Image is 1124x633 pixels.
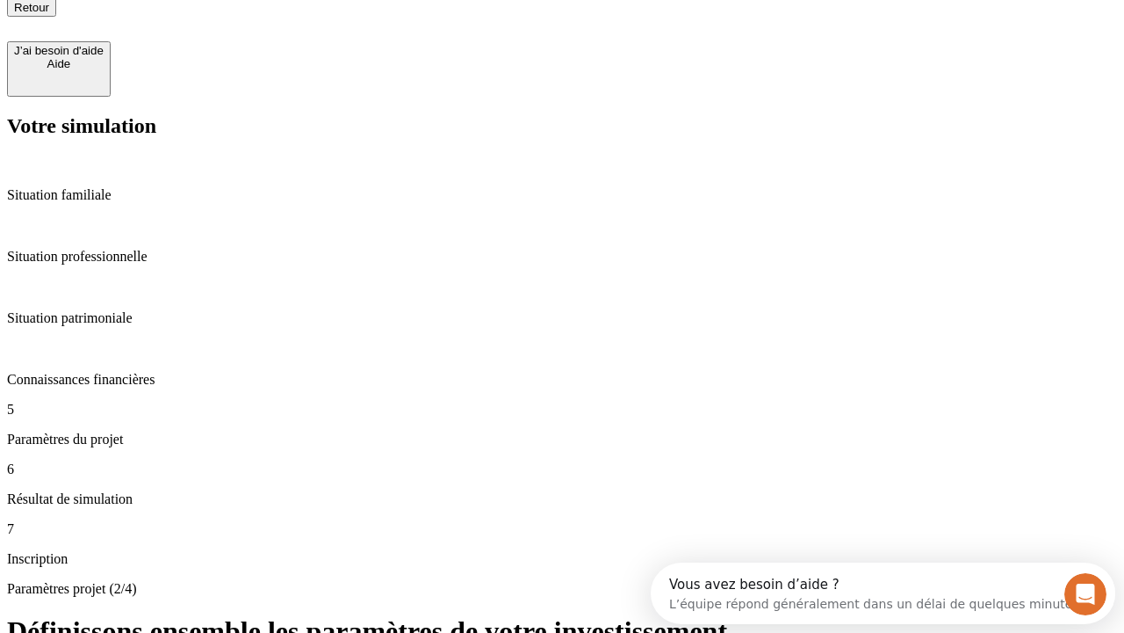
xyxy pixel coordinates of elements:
[7,581,1117,597] p: Paramètres projet (2/4)
[14,57,104,70] div: Aide
[7,462,1117,477] p: 6
[7,432,1117,447] p: Paramètres du projet
[7,491,1117,507] p: Résultat de simulation
[7,7,484,55] div: Ouvrir le Messenger Intercom
[7,187,1117,203] p: Situation familiale
[7,372,1117,388] p: Connaissances financières
[18,29,432,47] div: L’équipe répond généralement dans un délai de quelques minutes.
[7,521,1117,537] p: 7
[18,15,432,29] div: Vous avez besoin d’aide ?
[14,1,49,14] span: Retour
[7,402,1117,418] p: 5
[7,114,1117,138] h2: Votre simulation
[7,41,111,97] button: J’ai besoin d'aideAide
[7,310,1117,326] p: Situation patrimoniale
[1064,573,1106,615] iframe: Intercom live chat
[7,249,1117,265] p: Situation professionnelle
[14,44,104,57] div: J’ai besoin d'aide
[651,563,1115,624] iframe: Intercom live chat discovery launcher
[7,551,1117,567] p: Inscription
